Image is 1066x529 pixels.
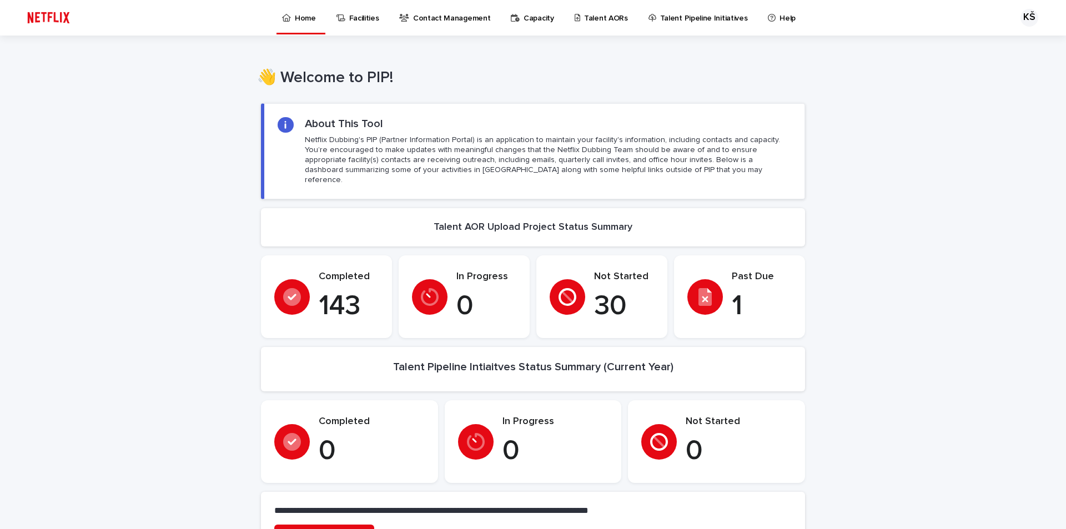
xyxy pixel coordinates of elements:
p: Completed [319,271,379,283]
img: ifQbXi3ZQGMSEF7WDB7W [22,7,75,29]
p: Netflix Dubbing's PIP (Partner Information Portal) is an application to maintain your facility's ... [305,135,791,185]
p: Not Started [686,416,792,428]
p: Not Started [594,271,654,283]
h2: About This Tool [305,117,383,130]
p: 0 [319,435,425,468]
p: 0 [456,290,516,323]
p: 30 [594,290,654,323]
p: In Progress [456,271,516,283]
p: In Progress [502,416,609,428]
p: Completed [319,416,425,428]
h2: Talent Pipeline Intiaitves Status Summary (Current Year) [393,360,673,374]
p: 1 [732,290,792,323]
p: Past Due [732,271,792,283]
h2: Talent AOR Upload Project Status Summary [434,221,632,234]
p: 0 [686,435,792,468]
h1: 👋 Welcome to PIP! [257,69,801,88]
p: 143 [319,290,379,323]
p: 0 [502,435,609,468]
div: KŠ [1020,9,1038,27]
